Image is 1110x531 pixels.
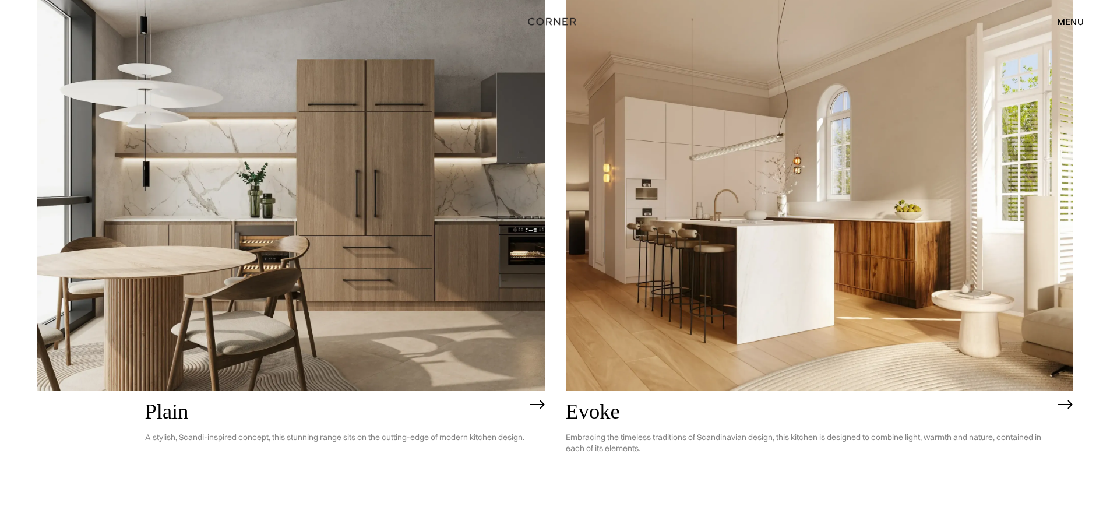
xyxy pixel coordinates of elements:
p: Embracing the timeless traditions of Scandinavian design, this kitchen is designed to combine lig... [566,423,1053,463]
div: menu [1045,12,1084,31]
p: A stylish, Scandi-inspired concept, this stunning range sits on the cutting-edge of modern kitche... [145,423,524,452]
h2: Evoke [566,400,1053,423]
h2: Plain [145,400,524,423]
a: home [515,14,595,29]
div: menu [1057,17,1084,26]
